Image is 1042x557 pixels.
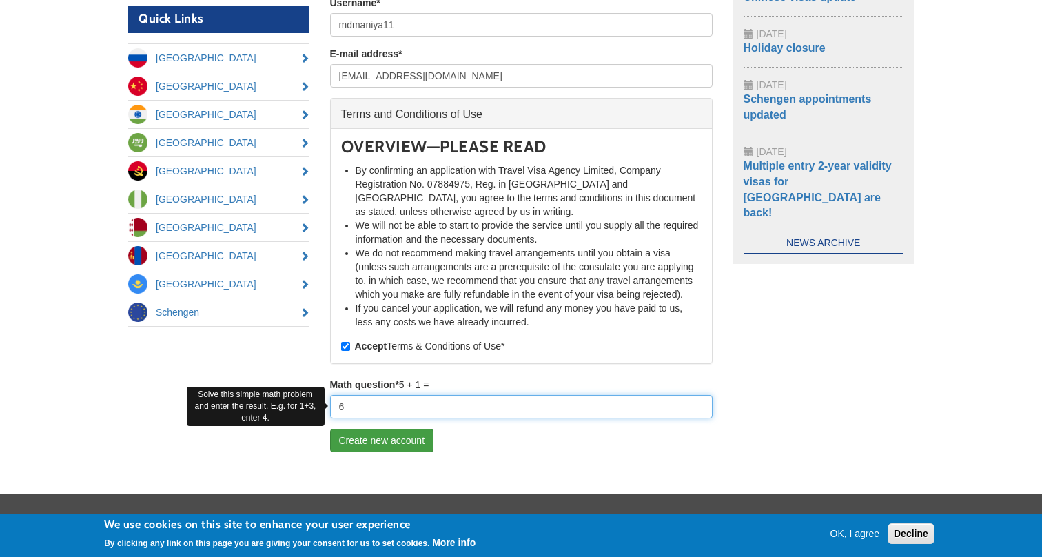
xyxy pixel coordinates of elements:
[128,185,309,213] a: [GEOGRAPHIC_DATA]
[128,157,309,185] a: [GEOGRAPHIC_DATA]
[744,232,904,254] a: News Archive
[356,246,702,301] li: We do not recommend making travel arrangements until you obtain a visa (unless such arrangements ...
[356,163,702,219] li: By confirming an application with Travel Visa Agency Limited, Company Registration No. 07884975, ...
[341,138,702,156] h3: OVERVIEW—PLEASE READ
[104,538,429,548] p: By clicking any link on this page you are giving your consent for us to set cookies.
[356,329,702,356] li: You are responsible for selecting the service you order from us is suitable for your requirements...
[356,219,702,246] li: We will not be able to start to provide the service until you supply all the required information...
[341,342,350,351] input: AcceptTerms & Conditions of Use*
[744,160,892,219] a: Multiple entry 2-year validity visas for [GEOGRAPHIC_DATA] are back!
[128,214,309,241] a: [GEOGRAPHIC_DATA]
[128,298,309,326] a: Schengen
[395,379,398,390] span: This field is required.
[104,517,476,532] h2: We use cookies on this site to enhance your user experience
[825,527,886,540] button: OK, I agree
[501,341,504,352] span: This field is required.
[330,429,434,452] button: Create new account
[888,523,934,544] button: Decline
[128,101,309,128] a: [GEOGRAPHIC_DATA]
[341,108,482,120] span: Terms and Conditions of Use
[398,48,402,59] span: This field is required.
[757,79,787,90] span: [DATE]
[128,129,309,156] a: [GEOGRAPHIC_DATA]
[744,42,826,54] a: Holiday closure
[330,378,713,418] div: 5 + 1 =
[128,242,309,270] a: [GEOGRAPHIC_DATA]
[744,93,872,121] a: Schengen appointments updated
[432,536,476,549] button: More info
[355,341,387,352] strong: Accept
[341,339,505,353] label: Terms & Conditions of Use
[187,387,325,426] div: Solve this simple math problem and enter the result. E.g. for 1+3, enter 4.
[128,270,309,298] a: [GEOGRAPHIC_DATA]
[128,44,309,72] a: [GEOGRAPHIC_DATA]
[330,47,402,61] label: E-mail address
[757,28,787,39] span: [DATE]
[757,146,787,157] span: [DATE]
[128,72,309,100] a: [GEOGRAPHIC_DATA]
[356,301,702,329] li: If you cancel your application, we will refund any money you have paid to us, less any costs we h...
[330,378,399,392] label: Math question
